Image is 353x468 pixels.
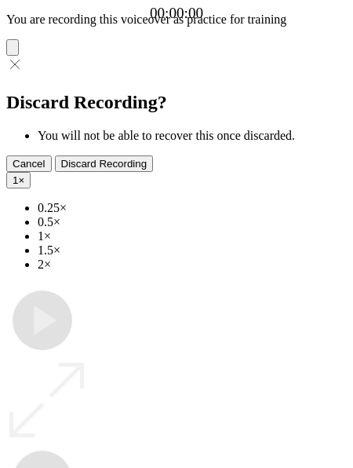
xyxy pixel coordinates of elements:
li: 2× [38,258,347,272]
li: 0.25× [38,201,347,215]
li: 0.5× [38,215,347,229]
li: 1.5× [38,243,347,258]
h2: Discard Recording? [6,92,347,113]
p: You are recording this voiceover as practice for training [6,13,347,27]
span: 1 [13,174,18,186]
li: 1× [38,229,347,243]
button: Discard Recording [55,155,154,172]
a: 00:00:00 [150,5,203,22]
button: Cancel [6,155,52,172]
li: You will not be able to recover this once discarded. [38,129,347,143]
button: 1× [6,172,31,188]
